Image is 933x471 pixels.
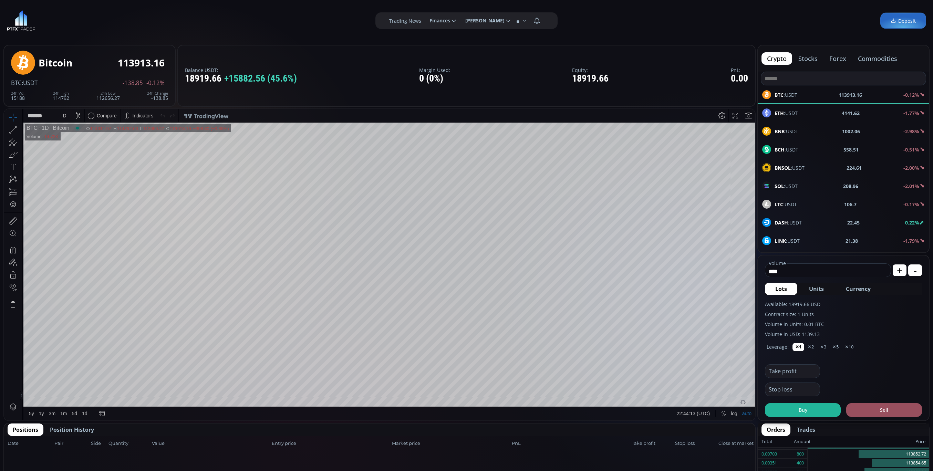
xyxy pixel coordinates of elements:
div: 114311.97 [86,17,107,22]
span: :USDT [775,164,805,171]
button: Currency [836,283,881,295]
div: 14.72K [40,25,54,30]
div: Go to [92,298,103,311]
div: 113852.72 [808,450,929,459]
span: Side [91,440,106,447]
div: 1d [78,302,83,307]
div: -138.85 [147,91,168,101]
span: Market price [392,440,510,447]
div: 24h Low [96,91,120,95]
span: -138.85 [123,80,143,86]
b: LTC [775,201,783,208]
div: Compare [93,4,113,9]
b: -2.98% [903,128,919,135]
div: 24h Change [147,91,168,95]
span: Date [8,440,52,447]
b: ETH [775,110,784,116]
label: Leverage: [767,343,789,350]
div: Toggle Log Scale [724,298,736,311]
label: Equity: [572,67,609,73]
div: BTC [22,16,33,22]
span: Finances [425,14,450,28]
label: Margin Used: [419,67,450,73]
b: -2.01% [903,183,919,189]
div: Bitcoin [44,16,65,22]
span: PnL [512,440,630,447]
span: BTC [11,79,22,87]
div: Hide Drawings Toolbar [16,282,19,291]
div: 113913.16 [166,17,187,22]
label: Balance USDT: [185,67,297,73]
div: 18919.66 [572,73,609,84]
span: :USDT [775,219,802,226]
div: 24h High [53,91,69,95]
button: crypto [761,52,792,65]
span: Positions [13,426,38,434]
div: 3m [45,302,51,307]
span: Currency [846,285,871,293]
span: :USDT [775,146,798,153]
label: Trading News [389,17,421,24]
a: Deposit [880,13,926,29]
div: 113913.16 [118,57,165,68]
div: 15188 [11,91,25,101]
span: :USDT [22,79,38,87]
a: LOGO [7,10,35,31]
label: Available: 18919.66 USD [765,301,922,308]
button: Orders [761,423,790,436]
button: 22:44:13 (UTC) [670,298,708,311]
b: 22.45 [847,219,860,226]
div: Amount [794,437,811,446]
button: Lots [765,283,797,295]
b: 208.96 [843,182,858,190]
div: 113854.65 [808,459,929,468]
div: Indicators [128,4,149,9]
div: 1D [33,16,44,22]
b: 4141.62 [842,109,860,117]
button: Trades [792,423,820,436]
b: -0.51% [903,146,919,153]
span: Value [152,440,270,447]
div: 800 [797,450,804,459]
div: 1y [35,302,40,307]
span: Take profit [632,440,673,447]
div: Price [811,437,925,446]
span: :USDT [775,182,798,190]
div: Toggle Auto Scale [736,298,750,311]
span: Units [809,285,824,293]
b: BNSOL [775,165,791,171]
span: +15882.56 (45.6%) [224,73,297,84]
button: - [908,264,922,276]
div: 0.00703 [761,450,777,459]
b: 1002.06 [842,128,860,135]
span: 22:44:13 (UTC) [673,302,706,307]
div: 5d [68,302,73,307]
span: Deposit [891,17,916,24]
b: 558.51 [843,146,859,153]
div: 1m [56,302,63,307]
b: 106.7 [844,201,857,208]
span: :USDT [775,128,798,135]
div: −398.80 (−0.35%) [189,17,225,22]
button: Sell [846,403,922,417]
span: :USDT [775,237,800,244]
b: DASH [775,219,788,226]
span: -0.12% [146,80,165,86]
span: :USDT [775,109,798,117]
button: Buy [765,403,841,417]
b: SOL [775,183,784,189]
button: forex [824,52,852,65]
button: ✕10 [842,343,856,351]
b: -2.00% [903,165,919,171]
span: Trades [797,426,815,434]
div: 112656.27 [96,91,120,101]
div: 0.00 [731,73,748,84]
b: -0.17% [903,201,919,208]
div: 5y [25,302,30,307]
div: Bitcoin [39,57,72,68]
button: commodities [852,52,903,65]
div: 0.00351 [761,459,777,468]
div: D [59,4,62,9]
span: :USDT [775,201,797,208]
div:  [6,92,12,98]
